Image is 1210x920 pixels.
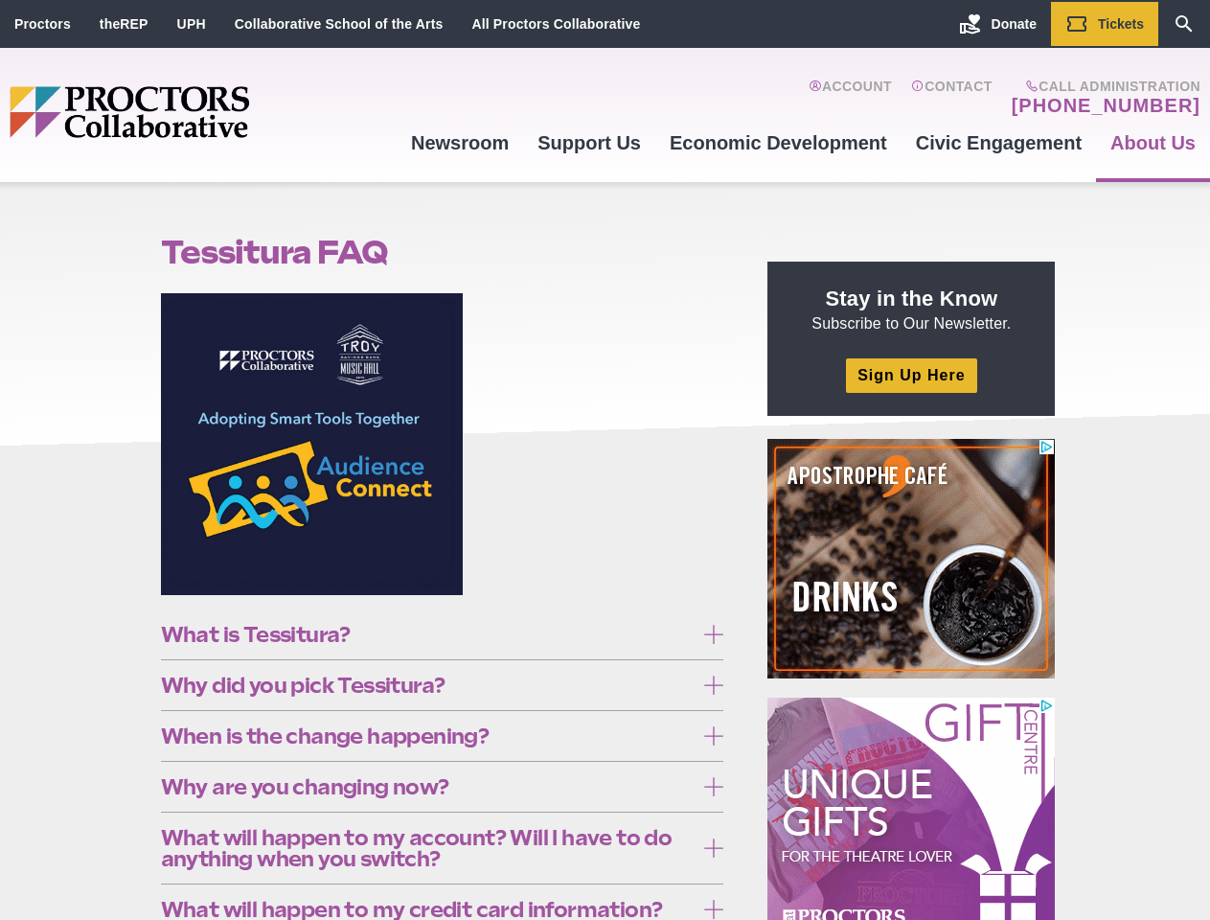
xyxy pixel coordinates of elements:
[826,287,998,310] strong: Stay in the Know
[14,16,71,32] a: Proctors
[161,624,695,645] span: What is Tessitura?
[992,16,1037,32] span: Donate
[1051,2,1158,46] a: Tickets
[523,117,655,169] a: Support Us
[945,2,1051,46] a: Donate
[767,439,1055,678] iframe: Advertisement
[902,117,1096,169] a: Civic Engagement
[161,234,724,270] h1: Tessitura FAQ
[177,16,206,32] a: UPH
[235,16,444,32] a: Collaborative School of the Arts
[790,285,1032,334] p: Subscribe to Our Newsletter.
[1096,117,1210,169] a: About Us
[161,675,695,696] span: Why did you pick Tessitura?
[1098,16,1144,32] span: Tickets
[655,117,902,169] a: Economic Development
[161,827,695,869] span: What will happen to my account? Will I have to do anything when you switch?
[1012,94,1200,117] a: [PHONE_NUMBER]
[161,725,695,747] span: When is the change happening?
[10,86,397,138] img: Proctors logo
[911,79,993,117] a: Contact
[471,16,640,32] a: All Proctors Collaborative
[161,899,695,920] span: What will happen to my credit card information?
[1158,2,1210,46] a: Search
[846,358,976,392] a: Sign Up Here
[809,79,892,117] a: Account
[1006,79,1200,94] span: Call Administration
[161,776,695,797] span: Why are you changing now?
[100,16,148,32] a: theREP
[397,117,523,169] a: Newsroom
